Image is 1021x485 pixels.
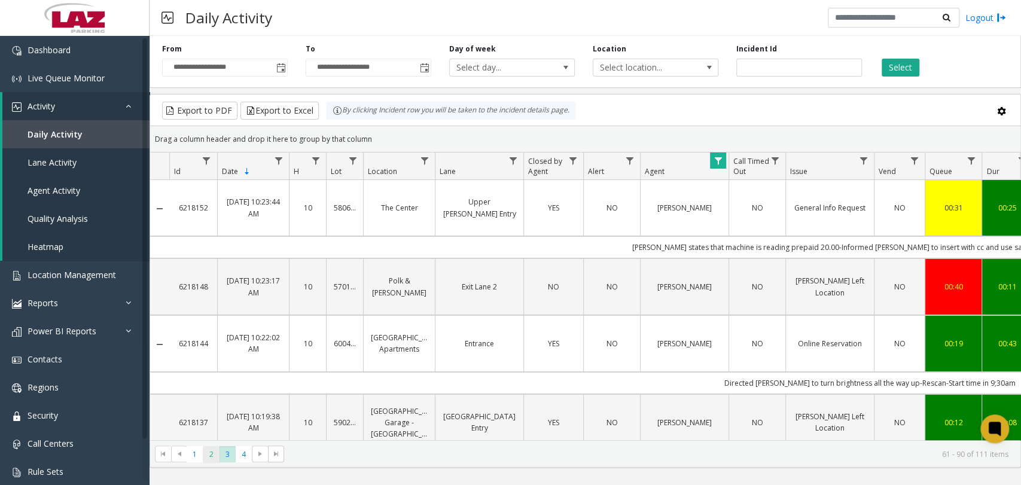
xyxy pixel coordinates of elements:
[591,417,633,428] a: NO
[12,46,22,56] img: 'icon'
[443,338,516,349] a: Entrance
[28,44,71,56] span: Dashboard
[176,417,210,428] a: 6218137
[548,282,559,292] span: NO
[179,3,278,32] h3: Daily Activity
[28,382,59,393] span: Regions
[12,271,22,280] img: 'icon'
[736,281,778,292] a: NO
[368,166,397,176] span: Location
[371,202,428,213] a: The Center
[932,417,974,428] div: 00:12
[12,299,22,309] img: 'icon'
[882,338,918,349] a: NO
[176,202,210,213] a: 6218152
[220,446,236,462] span: Page 3
[176,281,210,292] a: 6218148
[159,449,168,459] span: Go to the first page
[591,281,633,292] a: NO
[648,417,721,428] a: [PERSON_NAME]
[416,152,432,169] a: Location Filter Menu
[306,44,315,54] label: To
[588,166,604,176] span: Alert
[531,281,576,292] a: NO
[2,148,150,176] a: Lane Activity
[28,241,63,252] span: Heatmap
[879,166,896,176] span: Vend
[176,338,210,349] a: 6218144
[932,338,974,349] a: 00:19
[175,449,184,459] span: Go to the previous page
[440,166,456,176] span: Lane
[565,152,581,169] a: Closed by Agent Filter Menu
[28,438,74,449] span: Call Centers
[28,410,58,421] span: Security
[2,92,150,120] a: Activity
[2,176,150,205] a: Agent Activity
[417,59,431,76] span: Toggle popup
[986,166,999,176] span: Dur
[793,411,867,434] a: [PERSON_NAME] Left Location
[531,417,576,428] a: YES
[736,44,777,54] label: Incident Id
[222,166,238,176] span: Date
[327,102,575,120] div: By clicking Incident row you will be taken to the incident details page.
[528,156,562,176] span: Closed by Agent
[28,213,88,224] span: Quality Analysis
[894,338,906,349] span: NO
[162,44,182,54] label: From
[882,417,918,428] a: NO
[28,297,58,309] span: Reports
[790,166,807,176] span: Issue
[371,332,428,355] a: [GEOGRAPHIC_DATA] Apartments
[225,196,282,219] a: [DATE] 10:23:44 AM
[345,152,361,169] a: Lot Filter Menu
[932,202,974,213] div: 00:31
[162,102,237,120] button: Export to PDF
[28,129,83,140] span: Daily Activity
[331,166,342,176] span: Lot
[252,446,268,462] span: Go to the next page
[171,446,187,462] span: Go to the previous page
[443,411,516,434] a: [GEOGRAPHIC_DATA] Entry
[155,446,171,462] span: Go to the first page
[894,203,906,213] span: NO
[272,449,281,459] span: Go to the last page
[297,281,319,292] a: 10
[236,446,252,462] span: Page 4
[334,338,356,349] a: 600415
[242,167,252,176] span: Sortable
[894,417,906,428] span: NO
[548,417,559,428] span: YES
[767,152,783,169] a: Call Timed Out Filter Menu
[12,468,22,477] img: 'icon'
[28,269,116,280] span: Location Management
[240,102,319,120] button: Export to Excel
[12,327,22,337] img: 'icon'
[906,152,922,169] a: Vend Filter Menu
[621,152,638,169] a: Alert Filter Menu
[255,449,265,459] span: Go to the next page
[531,202,576,213] a: YES
[2,205,150,233] a: Quality Analysis
[150,340,169,349] a: Collapse Details
[225,411,282,434] a: [DATE] 10:19:38 AM
[591,202,633,213] a: NO
[28,466,63,477] span: Rule Sets
[963,152,979,169] a: Queue Filter Menu
[12,74,22,84] img: 'icon'
[28,72,105,84] span: Live Queue Monitor
[28,100,55,112] span: Activity
[882,281,918,292] a: NO
[150,204,169,213] a: Collapse Details
[793,275,867,298] a: [PERSON_NAME] Left Location
[161,3,173,32] img: pageIcon
[548,203,559,213] span: YES
[736,202,778,213] a: NO
[593,59,693,76] span: Select location...
[291,449,1008,459] kendo-pager-info: 61 - 90 of 111 items
[2,233,150,261] a: Heatmap
[2,120,150,148] a: Daily Activity
[932,281,974,292] div: 00:40
[733,156,769,176] span: Call Timed Out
